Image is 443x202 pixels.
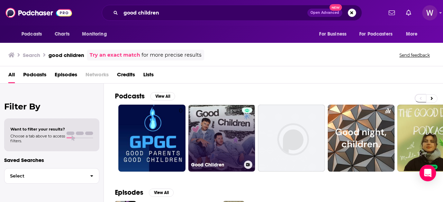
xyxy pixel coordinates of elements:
a: Good Children [188,105,255,172]
span: More [406,29,418,39]
button: open menu [17,28,51,41]
button: Show profile menu [422,5,437,20]
div: 0 [179,107,183,169]
div: Search podcasts, credits, & more... [102,5,362,21]
button: open menu [77,28,116,41]
button: open menu [401,28,426,41]
a: Try an exact match [90,51,140,59]
span: Want to filter your results? [10,127,65,132]
span: Choose a tab above to access filters. [10,134,65,143]
span: Monitoring [82,29,107,39]
h3: Search [23,52,40,58]
p: Saved Searches [4,157,99,163]
a: EpisodesView All [115,188,174,197]
span: For Business [319,29,346,39]
span: Select [4,174,84,178]
a: Credits [117,69,135,83]
h2: Podcasts [115,92,145,100]
button: View All [149,189,174,197]
a: Show notifications dropdown [386,7,398,19]
h3: good children [48,52,84,58]
a: Lists [143,69,154,83]
h3: Good Children [191,162,241,168]
div: Open Intercom Messenger [419,165,436,181]
h2: Filter By [4,102,99,112]
a: 0 [118,105,186,172]
span: Charts [55,29,70,39]
button: View All [150,92,175,100]
a: PodcastsView All [115,92,175,100]
button: open menu [355,28,403,41]
a: Charts [50,28,74,41]
span: Open Advanced [310,11,339,15]
a: All [8,69,15,83]
span: Podcasts [21,29,42,39]
input: Search podcasts, credits, & more... [121,7,307,18]
img: Podchaser - Follow, Share and Rate Podcasts [6,6,72,19]
span: New [329,4,342,11]
h2: Episodes [115,188,143,197]
span: for more precise results [142,51,201,59]
button: Send feedback [397,52,432,58]
img: User Profile [422,5,437,20]
span: For Podcasters [359,29,392,39]
a: Podcasts [23,69,46,83]
a: Episodes [55,69,77,83]
button: Select [4,168,99,184]
span: Networks [85,69,109,83]
span: Logged in as williammwhite [422,5,437,20]
button: open menu [314,28,355,41]
a: Show notifications dropdown [403,7,414,19]
button: Open AdvancedNew [307,9,342,17]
